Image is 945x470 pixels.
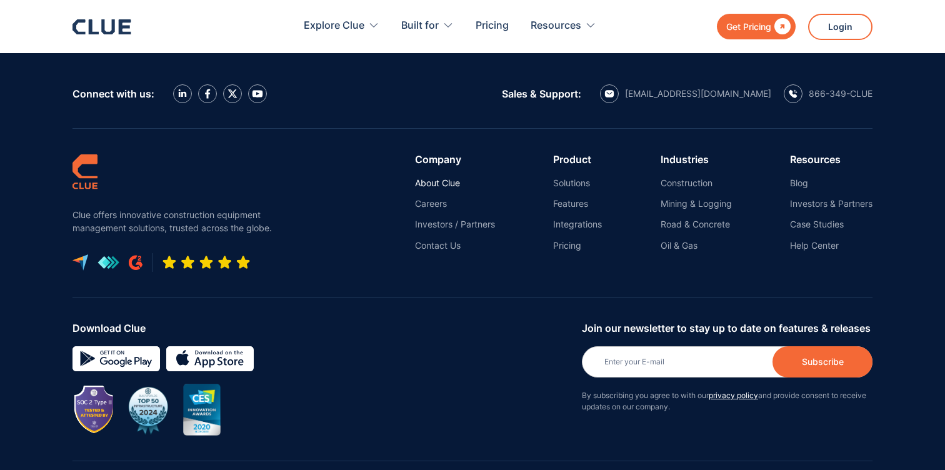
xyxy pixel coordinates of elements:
[789,89,797,98] img: calling icon
[183,384,221,436] img: CES innovation award 2020 image
[502,88,581,99] div: Sales & Support:
[531,6,581,46] div: Resources
[415,240,495,251] a: Contact Us
[582,346,872,377] input: Enter your E-mail
[304,6,364,46] div: Explore Clue
[784,84,872,103] a: calling icon866-349-CLUE
[790,198,872,209] a: Investors & Partners
[553,198,602,209] a: Features
[205,89,211,99] img: facebook icon
[808,14,872,40] a: Login
[661,198,732,209] a: Mining & Logging
[415,198,495,209] a: Careers
[129,255,142,270] img: G2 review platform icon
[415,154,495,165] div: Company
[72,208,279,234] p: Clue offers innovative construction equipment management solutions, trusted across the globe.
[582,322,872,334] div: Join our newsletter to stay up to date on features & releases
[252,90,263,97] img: YouTube Icon
[771,19,791,34] div: 
[476,6,509,46] a: Pricing
[166,346,254,371] img: download on the App store
[661,154,732,165] div: Industries
[717,14,796,39] a: Get Pricing
[178,89,187,97] img: LinkedIn icon
[604,90,614,97] img: email icon
[162,255,251,270] img: Five-star rating icon
[553,154,602,165] div: Product
[661,177,732,189] a: Construction
[72,254,88,271] img: capterra logo icon
[600,84,771,103] a: email icon[EMAIL_ADDRESS][DOMAIN_NAME]
[661,219,732,230] a: Road & Concrete
[790,154,872,165] div: Resources
[582,390,872,412] p: By subscribing you agree to with our and provide consent to receive updates on our company.
[304,6,379,46] div: Explore Clue
[553,240,602,251] a: Pricing
[97,256,119,269] img: get app logo
[72,346,160,371] img: Google simple icon
[401,6,454,46] div: Built for
[720,295,945,470] iframe: Chat Widget
[122,384,174,436] img: BuiltWorlds Top 50 Infrastructure 2024 award badge with
[726,19,771,34] div: Get Pricing
[790,177,872,189] a: Blog
[72,322,572,334] div: Download Clue
[553,177,602,189] a: Solutions
[809,88,872,99] div: 866-349-CLUE
[72,88,154,99] div: Connect with us:
[553,219,602,230] a: Integrations
[625,88,771,99] div: [EMAIL_ADDRESS][DOMAIN_NAME]
[401,6,439,46] div: Built for
[790,240,872,251] a: Help Center
[531,6,596,46] div: Resources
[790,219,872,230] a: Case Studies
[661,240,732,251] a: Oil & Gas
[72,154,97,189] img: clue logo simple
[415,219,495,230] a: Investors / Partners
[227,89,237,99] img: X icon twitter
[415,177,495,189] a: About Clue
[709,391,758,400] a: privacy policy
[582,322,872,425] form: Newsletter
